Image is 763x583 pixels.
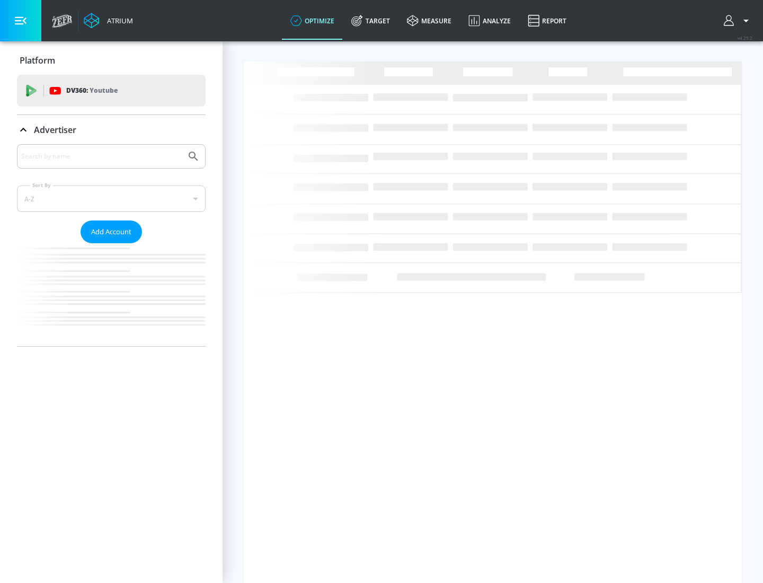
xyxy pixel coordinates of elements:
p: Platform [20,55,55,66]
nav: list of Advertiser [17,243,206,346]
div: A-Z [17,185,206,212]
input: Search by name [21,149,182,163]
span: v 4.25.2 [738,35,752,41]
label: Sort By [30,182,53,189]
div: Platform [17,46,206,75]
a: Analyze [460,2,519,40]
div: Atrium [103,16,133,25]
p: DV360: [66,85,118,96]
p: Youtube [90,85,118,96]
span: Add Account [91,226,131,238]
a: optimize [282,2,343,40]
div: Advertiser [17,144,206,346]
button: Add Account [81,220,142,243]
div: DV360: Youtube [17,75,206,107]
a: Target [343,2,398,40]
a: Atrium [84,13,133,29]
a: Report [519,2,575,40]
p: Advertiser [34,124,76,136]
div: Advertiser [17,115,206,145]
a: measure [398,2,460,40]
